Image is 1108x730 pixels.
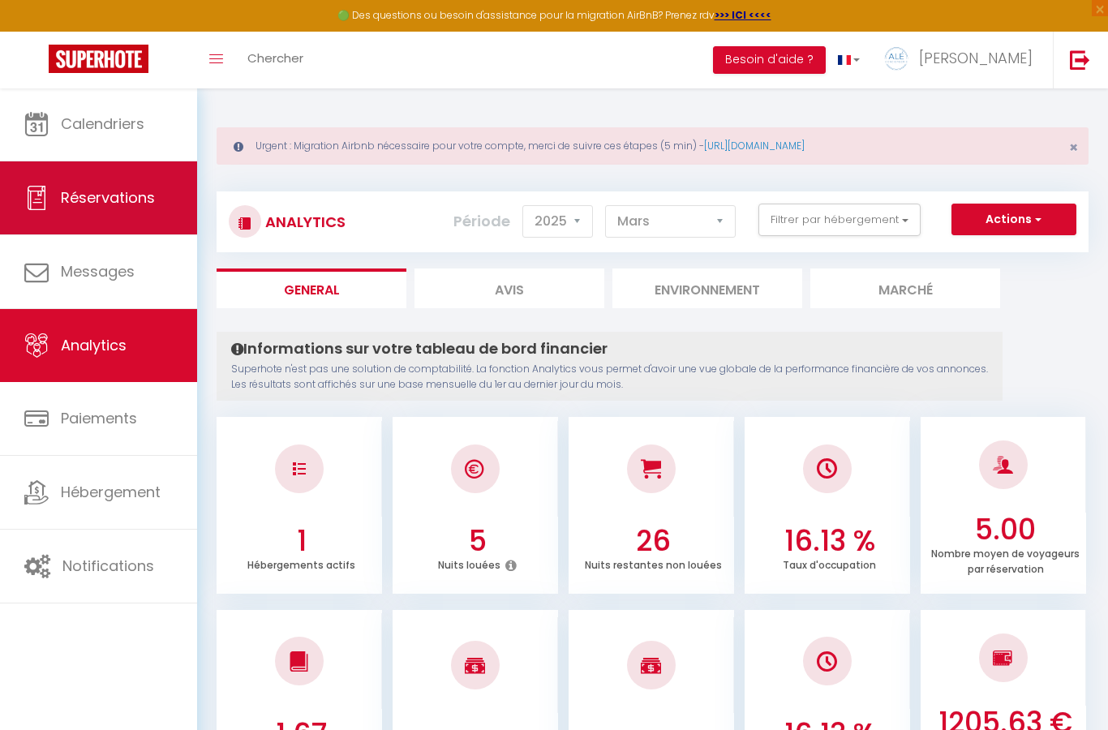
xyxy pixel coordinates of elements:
span: Réservations [61,187,155,208]
h3: 1 [225,524,378,558]
li: Avis [414,268,604,308]
li: Environnement [612,268,802,308]
label: Période [453,204,510,239]
span: Paiements [61,408,137,428]
span: Chercher [247,49,303,67]
h3: 26 [577,524,730,558]
span: [PERSON_NAME] [919,48,1033,68]
button: Actions [951,204,1076,236]
li: Marché [810,268,1000,308]
img: logout [1070,49,1090,70]
div: Urgent : Migration Airbnb nécessaire pour votre compte, merci de suivre ces étapes (5 min) - [217,127,1089,165]
h3: 5 [401,524,554,558]
p: Superhote n'est pas une solution de comptabilité. La fonction Analytics vous permet d'avoir une v... [231,362,988,393]
span: Notifications [62,556,154,576]
a: Chercher [235,32,316,88]
button: Filtrer par hébergement [758,204,921,236]
h3: Analytics [261,204,346,240]
p: Taux d'occupation [783,555,876,572]
img: Super Booking [49,45,148,73]
span: × [1069,137,1078,157]
a: [URL][DOMAIN_NAME] [704,139,805,152]
h4: Informations sur votre tableau de bord financier [231,340,988,358]
img: NO IMAGE [817,651,837,672]
button: Besoin d'aide ? [713,46,826,74]
li: General [217,268,406,308]
button: Close [1069,140,1078,155]
a: ... [PERSON_NAME] [872,32,1053,88]
span: Messages [61,261,135,281]
span: Calendriers [61,114,144,134]
p: Nombre moyen de voyageurs par réservation [931,543,1080,576]
a: >>> ICI <<<< [715,8,771,22]
p: Hébergements actifs [247,555,355,572]
span: Hébergement [61,482,161,502]
p: Nuits restantes non louées [585,555,722,572]
p: Nuits louées [438,555,500,572]
h3: 5.00 [929,513,1082,547]
h3: 16.13 % [753,524,906,558]
img: NO IMAGE [993,648,1013,668]
span: Analytics [61,335,127,355]
img: NO IMAGE [293,462,306,475]
img: ... [884,46,908,71]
